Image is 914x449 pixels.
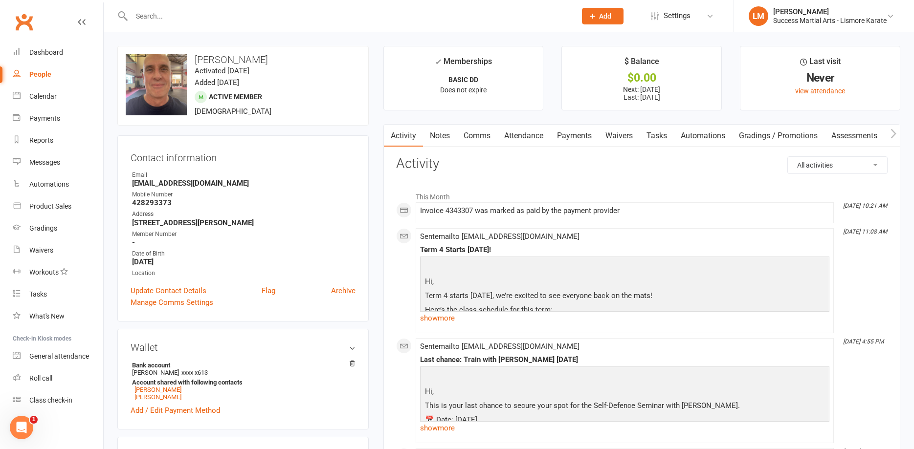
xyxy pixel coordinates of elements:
[131,297,213,308] a: Manage Comms Settings
[195,78,239,87] time: Added [DATE]
[13,305,103,327] a: What's New
[674,125,732,147] a: Automations
[13,86,103,107] a: Calendar
[132,362,351,369] strong: Bank account
[195,107,271,116] span: [DEMOGRAPHIC_DATA]
[29,92,57,100] div: Calendar
[800,55,841,73] div: Last visit
[582,8,624,24] button: Add
[435,55,492,73] div: Memberships
[129,9,569,23] input: Search...
[29,312,65,320] div: What's New
[773,7,887,16] div: [PERSON_NAME]
[664,5,691,27] span: Settings
[420,246,829,254] div: Term 4 Starts [DATE]!
[571,73,713,83] div: $0.00
[420,342,580,351] span: Sent email to [EMAIL_ADDRESS][DOMAIN_NAME]
[423,385,827,400] p: Hi,
[29,136,53,144] div: Reports
[132,230,356,239] div: Member Number
[29,48,63,56] div: Dashboard
[571,86,713,101] p: Next: [DATE] Last: [DATE]
[29,224,57,232] div: Gradings
[209,93,262,101] span: Active member
[29,374,52,382] div: Roll call
[420,356,829,364] div: Last chance: Train with [PERSON_NAME] [DATE]
[132,218,356,227] strong: [STREET_ADDRESS][PERSON_NAME]
[131,342,356,353] h3: Wallet
[30,416,38,424] span: 1
[13,107,103,129] a: Payments
[384,125,423,147] a: Activity
[29,180,69,188] div: Automations
[132,249,356,258] div: Date of Birth
[29,396,72,404] div: Class check-in
[624,55,659,73] div: $ Balance
[134,386,181,393] a: [PERSON_NAME]
[825,125,884,147] a: Assessments
[497,125,550,147] a: Attendance
[29,202,71,210] div: Product Sales
[132,179,356,188] strong: [EMAIL_ADDRESS][DOMAIN_NAME]
[132,171,356,180] div: Email
[420,311,829,325] a: show more
[423,125,457,147] a: Notes
[131,285,206,297] a: Update Contact Details
[29,268,59,276] div: Workouts
[13,173,103,195] a: Automations
[13,42,103,64] a: Dashboard
[13,283,103,305] a: Tasks
[423,400,827,414] p: This is your last chance to secure your spot for the Self-Defence Seminar with [PERSON_NAME].
[132,257,356,266] strong: [DATE]
[13,367,103,389] a: Roll call
[423,414,827,428] p: 📅 Date: [DATE]
[13,64,103,86] a: People
[10,416,33,439] iframe: Intercom live chat
[773,16,887,25] div: Success Martial Arts - Lismore Karate
[13,345,103,367] a: General attendance kiosk mode
[132,198,356,207] strong: 428293373
[262,285,275,297] a: Flag
[13,151,103,173] a: Messages
[749,73,891,83] div: Never
[29,70,51,78] div: People
[13,239,103,261] a: Waivers
[181,369,208,376] span: xxxx x613
[843,338,884,345] i: [DATE] 4:55 PM
[843,202,887,209] i: [DATE] 10:21 AM
[795,87,845,95] a: view attendance
[13,217,103,239] a: Gradings
[420,421,829,435] a: show more
[396,187,888,202] li: This Month
[29,246,53,254] div: Waivers
[131,360,356,402] li: [PERSON_NAME]
[13,129,103,151] a: Reports
[13,195,103,217] a: Product Sales
[126,54,360,65] h3: [PERSON_NAME]
[396,156,888,171] h3: Activity
[599,125,640,147] a: Waivers
[423,276,827,290] p: Hi,
[13,389,103,411] a: Class kiosk mode
[29,290,47,298] div: Tasks
[29,158,60,166] div: Messages
[132,269,356,278] div: Location
[435,57,441,66] i: ✓
[420,207,829,215] div: Invoice 4343307 was marked as paid by the payment provider
[132,190,356,199] div: Mobile Number
[599,12,611,20] span: Add
[131,149,356,163] h3: Contact information
[640,125,674,147] a: Tasks
[423,304,827,318] p: Here’s the class schedule for this term:
[550,125,599,147] a: Payments
[134,393,181,401] a: [PERSON_NAME]
[132,238,356,247] strong: -
[13,261,103,283] a: Workouts
[420,232,580,241] span: Sent email to [EMAIL_ADDRESS][DOMAIN_NAME]
[126,54,187,115] img: image1741257746.png
[732,125,825,147] a: Gradings / Promotions
[12,10,36,34] a: Clubworx
[195,66,249,75] time: Activated [DATE]
[132,210,356,219] div: Address
[749,6,768,26] div: LM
